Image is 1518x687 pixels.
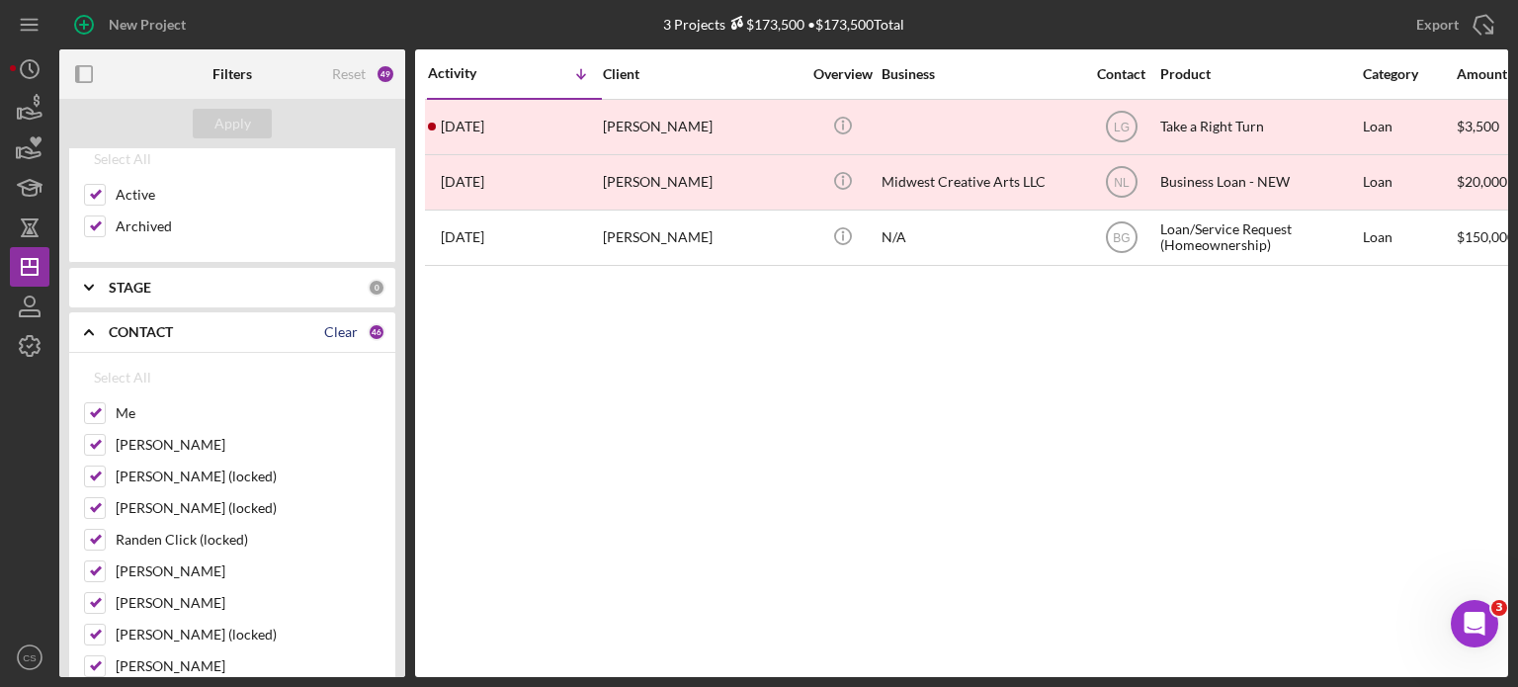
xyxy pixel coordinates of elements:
[441,229,484,245] time: 2024-07-16 23:29
[193,109,272,138] button: Apply
[1114,176,1130,190] text: NL
[882,66,1079,82] div: Business
[116,467,380,486] label: [PERSON_NAME] (locked)
[441,174,484,190] time: 2025-01-02 18:42
[212,66,252,82] b: Filters
[603,156,801,209] div: [PERSON_NAME]
[1363,156,1455,209] div: Loan
[1113,121,1129,134] text: LG
[23,652,36,663] text: CS
[1160,156,1358,209] div: Business Loan - NEW
[116,625,380,644] label: [PERSON_NAME] (locked)
[332,66,366,82] div: Reset
[1363,101,1455,153] div: Loan
[116,593,380,613] label: [PERSON_NAME]
[1084,66,1158,82] div: Contact
[882,212,1079,264] div: N/A
[368,323,385,341] div: 46
[441,119,484,134] time: 2025-02-03 19:37
[214,109,251,138] div: Apply
[116,530,380,550] label: Randen Click (locked)
[603,212,801,264] div: [PERSON_NAME]
[368,279,385,297] div: 0
[116,561,380,581] label: [PERSON_NAME]
[1457,228,1515,245] span: $150,000
[1416,5,1459,44] div: Export
[116,216,380,236] label: Archived
[116,185,380,205] label: Active
[1451,600,1498,647] iframe: Intercom live chat
[376,64,395,84] div: 49
[324,324,358,340] div: Clear
[109,5,186,44] div: New Project
[116,656,380,676] label: [PERSON_NAME]
[109,280,151,296] b: STAGE
[84,139,161,179] button: Select All
[84,358,161,397] button: Select All
[1160,66,1358,82] div: Product
[882,156,1079,209] div: Midwest Creative Arts LLC
[725,16,804,33] div: $173,500
[116,403,380,423] label: Me
[116,498,380,518] label: [PERSON_NAME] (locked)
[1363,212,1455,264] div: Loan
[94,358,151,397] div: Select All
[1491,600,1507,616] span: 3
[663,16,904,33] div: 3 Projects • $173,500 Total
[1113,231,1130,245] text: BG
[1363,66,1455,82] div: Category
[116,435,380,455] label: [PERSON_NAME]
[10,638,49,677] button: CS
[603,101,801,153] div: [PERSON_NAME]
[59,5,206,44] button: New Project
[1160,101,1358,153] div: Take a Right Turn
[805,66,880,82] div: Overview
[1396,5,1508,44] button: Export
[428,65,515,81] div: Activity
[603,66,801,82] div: Client
[109,324,173,340] b: CONTACT
[94,139,151,179] div: Select All
[1160,212,1358,264] div: Loan/Service Request (Homeownership)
